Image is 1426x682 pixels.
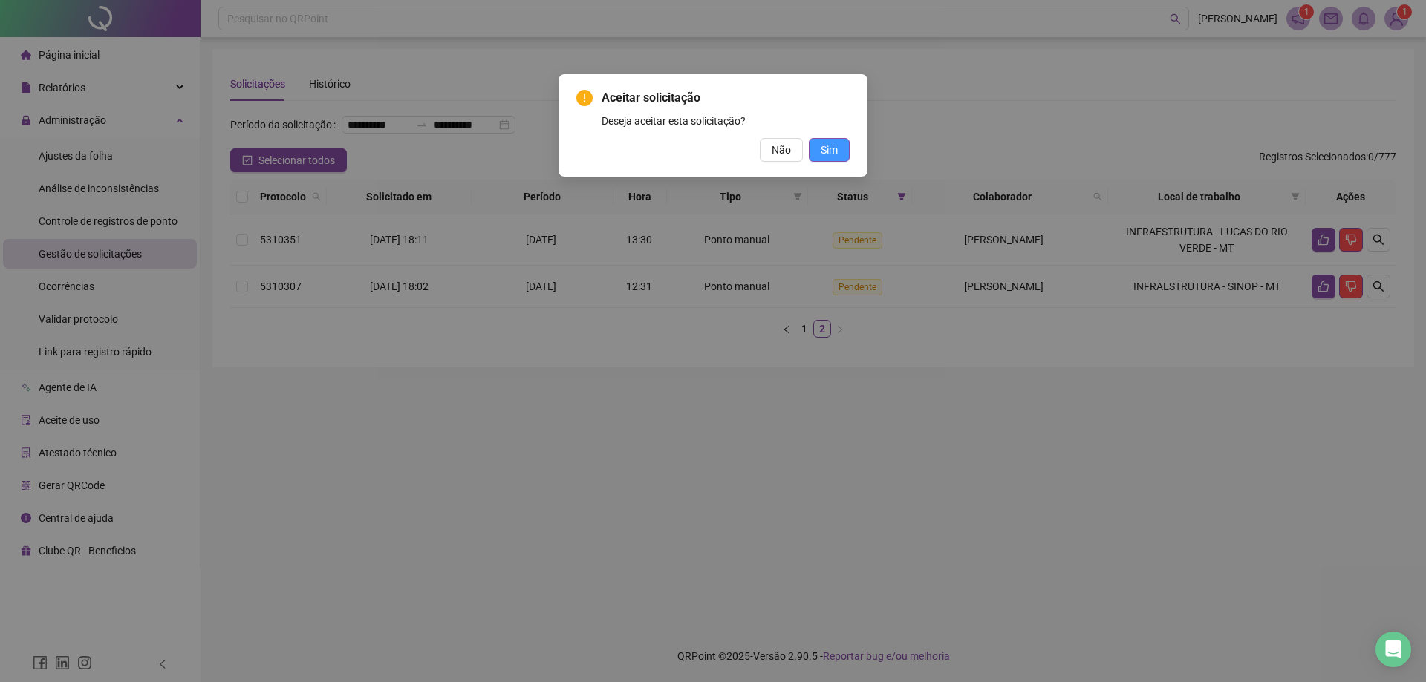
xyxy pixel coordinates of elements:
div: Deseja aceitar esta solicitação? [602,113,850,129]
div: Open Intercom Messenger [1375,632,1411,667]
span: Aceitar solicitação [602,89,850,107]
span: Sim [821,142,838,158]
button: Não [760,138,803,162]
span: Não [772,142,791,158]
button: Sim [809,138,850,162]
span: exclamation-circle [576,90,593,106]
